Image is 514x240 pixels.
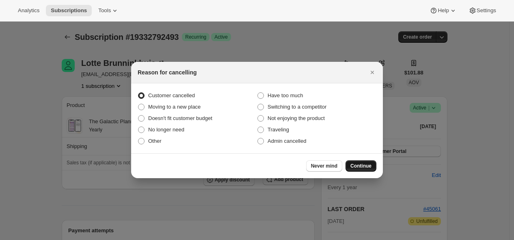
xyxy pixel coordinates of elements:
span: Analytics [18,7,39,14]
span: No longer need [148,127,184,133]
span: Customer cancelled [148,92,195,98]
span: Tools [98,7,111,14]
button: Continue [346,160,376,172]
button: Subscriptions [46,5,92,16]
button: Never mind [306,160,342,172]
span: Doesn't fit customer budget [148,115,212,121]
span: Admin cancelled [268,138,306,144]
button: Analytics [13,5,44,16]
span: Not enjoying the product [268,115,325,121]
span: Traveling [268,127,289,133]
h2: Reason for cancelling [138,68,197,76]
button: Close [367,67,378,78]
button: Settings [464,5,501,16]
span: Other [148,138,162,144]
span: Switching to a competitor [268,104,326,110]
span: Help [438,7,449,14]
button: Tools [93,5,124,16]
button: Help [425,5,462,16]
span: Never mind [311,163,337,169]
span: Settings [477,7,496,14]
span: Subscriptions [51,7,87,14]
span: Moving to a new place [148,104,201,110]
span: Have too much [268,92,303,98]
span: Continue [350,163,371,169]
